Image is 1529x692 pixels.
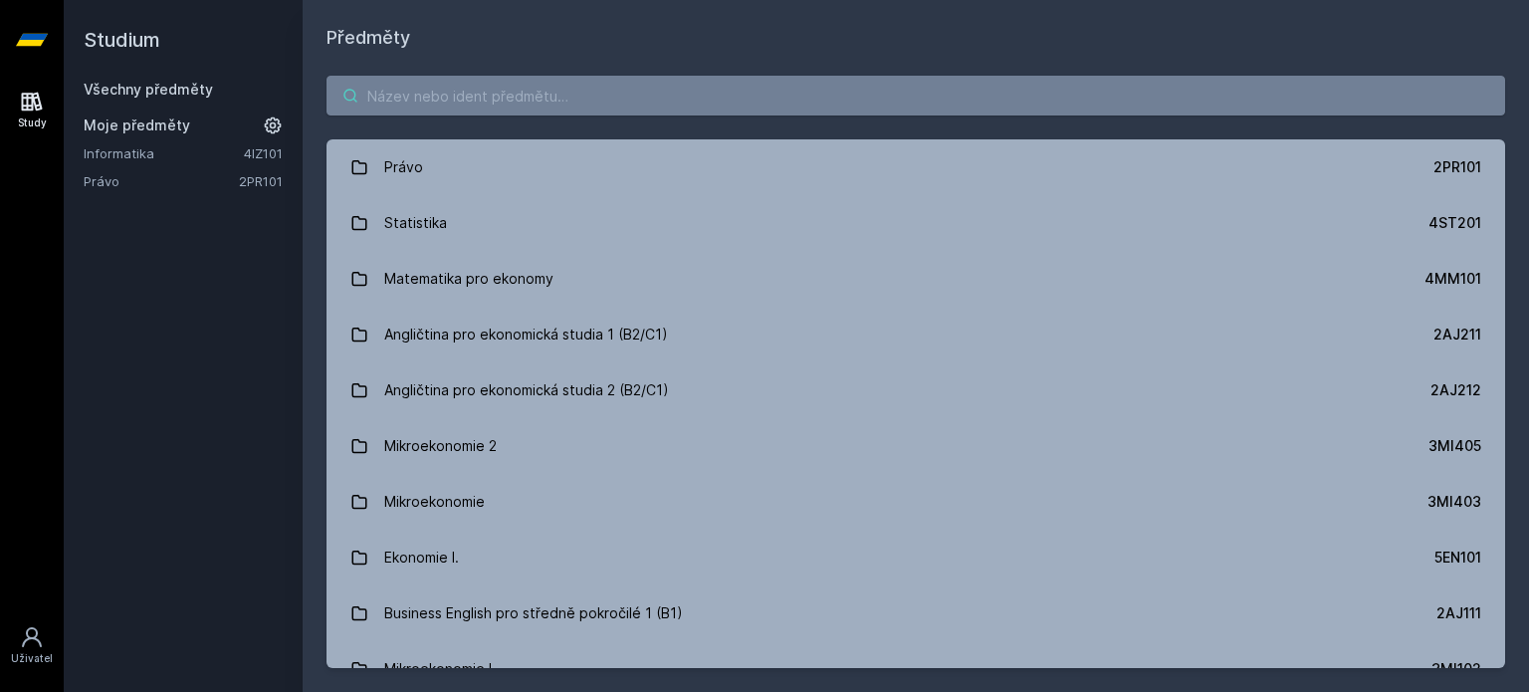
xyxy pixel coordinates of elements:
[384,147,423,187] div: Právo
[244,145,283,161] a: 4IZ101
[327,530,1505,585] a: Ekonomie I. 5EN101
[327,474,1505,530] a: Mikroekonomie 3MI403
[327,251,1505,307] a: Matematika pro ekonomy 4MM101
[11,651,53,666] div: Uživatel
[384,482,485,522] div: Mikroekonomie
[1434,548,1481,568] div: 5EN101
[1430,380,1481,400] div: 2AJ212
[84,143,244,163] a: Informatika
[84,171,239,191] a: Právo
[1431,659,1481,679] div: 3MI102
[327,418,1505,474] a: Mikroekonomie 2 3MI405
[1424,269,1481,289] div: 4MM101
[1428,213,1481,233] div: 4ST201
[327,24,1505,52] h1: Předměty
[1433,325,1481,345] div: 2AJ211
[384,649,492,689] div: Mikroekonomie I
[327,139,1505,195] a: Právo 2PR101
[384,426,497,466] div: Mikroekonomie 2
[384,370,669,410] div: Angličtina pro ekonomická studia 2 (B2/C1)
[384,203,447,243] div: Statistika
[327,585,1505,641] a: Business English pro středně pokročilé 1 (B1) 2AJ111
[1436,603,1481,623] div: 2AJ111
[384,538,459,577] div: Ekonomie I.
[1433,157,1481,177] div: 2PR101
[84,81,213,98] a: Všechny předměty
[384,259,553,299] div: Matematika pro ekonomy
[327,307,1505,362] a: Angličtina pro ekonomická studia 1 (B2/C1) 2AJ211
[384,593,683,633] div: Business English pro středně pokročilé 1 (B1)
[384,315,668,354] div: Angličtina pro ekonomická studia 1 (B2/C1)
[239,173,283,189] a: 2PR101
[4,80,60,140] a: Study
[327,76,1505,115] input: Název nebo ident předmětu…
[18,115,47,130] div: Study
[4,615,60,676] a: Uživatel
[1427,492,1481,512] div: 3MI403
[327,362,1505,418] a: Angličtina pro ekonomická studia 2 (B2/C1) 2AJ212
[1428,436,1481,456] div: 3MI405
[84,115,190,135] span: Moje předměty
[327,195,1505,251] a: Statistika 4ST201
